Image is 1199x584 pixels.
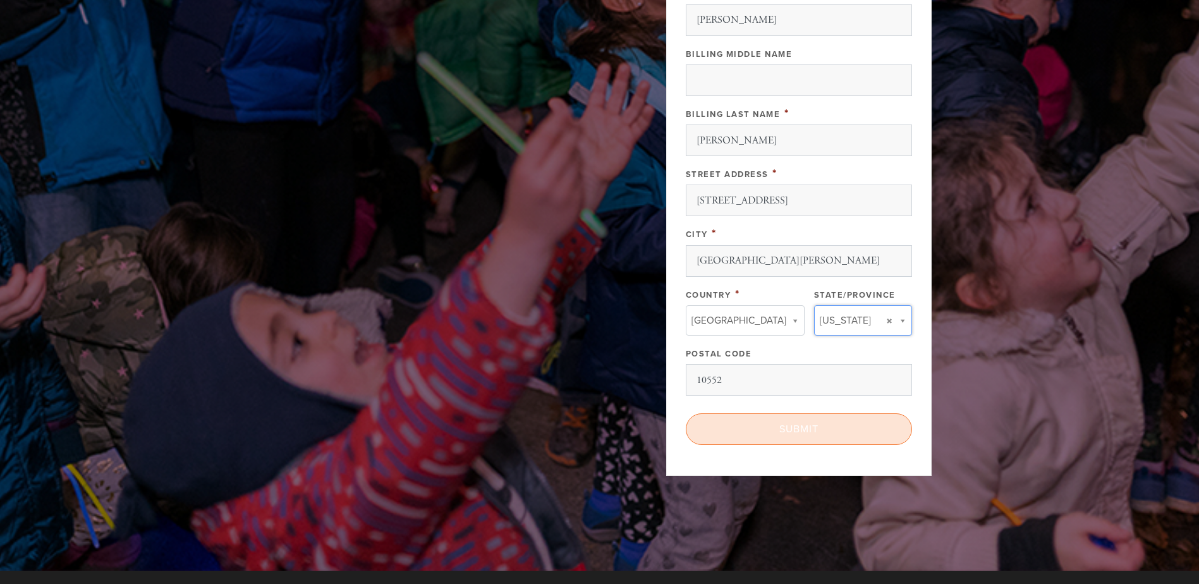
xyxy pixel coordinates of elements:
[686,413,912,445] input: Submit
[784,106,789,120] span: This field is required.
[735,287,740,301] span: This field is required.
[814,290,896,300] label: State/Province
[686,49,793,59] label: Billing Middle Name
[686,290,731,300] label: Country
[691,312,786,329] span: [GEOGRAPHIC_DATA]
[686,305,805,336] a: [GEOGRAPHIC_DATA]
[772,166,777,180] span: This field is required.
[814,305,912,336] a: [US_STATE]
[820,312,871,329] span: [US_STATE]
[686,229,708,240] label: City
[712,226,717,240] span: This field is required.
[686,349,752,359] label: Postal Code
[686,169,769,179] label: Street Address
[686,109,781,119] label: Billing Last Name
